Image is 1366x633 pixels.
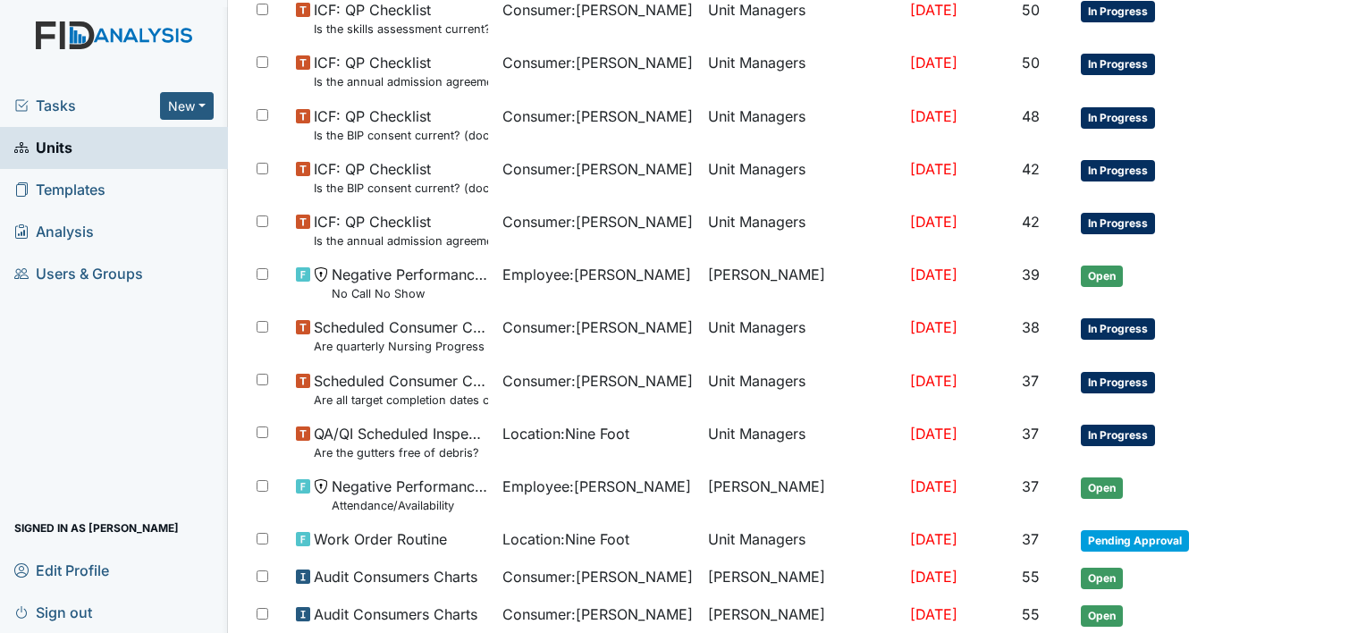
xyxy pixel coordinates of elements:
[314,180,488,197] small: Is the BIP consent current? (document the date, BIP number in the comment section)
[502,566,693,587] span: Consumer : [PERSON_NAME]
[701,363,903,416] td: Unit Managers
[314,444,488,461] small: Are the gutters free of debris?
[314,52,488,90] span: ICF: QP Checklist Is the annual admission agreement current? (document the date in the comment se...
[14,260,143,288] span: Users & Groups
[1022,530,1039,548] span: 37
[1022,425,1039,443] span: 37
[314,370,488,409] span: Scheduled Consumer Chart Review Are all target completion dates current (not expired)?
[1081,530,1189,552] span: Pending Approval
[314,73,488,90] small: Is the annual admission agreement current? (document the date in the comment section)
[502,316,693,338] span: Consumer : [PERSON_NAME]
[910,530,957,548] span: [DATE]
[910,1,957,19] span: [DATE]
[910,318,957,336] span: [DATE]
[701,309,903,362] td: Unit Managers
[314,566,477,587] span: Audit Consumers Charts
[1081,54,1155,75] span: In Progress
[910,568,957,586] span: [DATE]
[1022,107,1040,125] span: 48
[14,134,72,162] span: Units
[701,98,903,151] td: Unit Managers
[1022,605,1040,623] span: 55
[1022,568,1040,586] span: 55
[314,528,447,550] span: Work Order Routine
[14,598,92,626] span: Sign out
[910,213,957,231] span: [DATE]
[1081,213,1155,234] span: In Progress
[1022,160,1040,178] span: 42
[502,528,629,550] span: Location : Nine Foot
[314,127,488,144] small: Is the BIP consent current? (document the date, BIP number in the comment section)
[1022,477,1039,495] span: 37
[332,264,488,302] span: Negative Performance Review No Call No Show
[1022,1,1040,19] span: 50
[502,603,693,625] span: Consumer : [PERSON_NAME]
[160,92,214,120] button: New
[1081,425,1155,446] span: In Progress
[1081,107,1155,129] span: In Progress
[502,211,693,232] span: Consumer : [PERSON_NAME]
[502,52,693,73] span: Consumer : [PERSON_NAME]
[14,176,105,204] span: Templates
[910,107,957,125] span: [DATE]
[1081,160,1155,181] span: In Progress
[1081,266,1123,287] span: Open
[910,160,957,178] span: [DATE]
[1022,213,1040,231] span: 42
[502,476,691,497] span: Employee : [PERSON_NAME]
[701,521,903,559] td: Unit Managers
[1022,372,1039,390] span: 37
[314,392,488,409] small: Are all target completion dates current (not expired)?
[910,425,957,443] span: [DATE]
[701,45,903,97] td: Unit Managers
[1081,477,1123,499] span: Open
[701,151,903,204] td: Unit Managers
[314,232,488,249] small: Is the annual admission agreement current? (document the date in the comment section)
[910,54,957,72] span: [DATE]
[502,158,693,180] span: Consumer : [PERSON_NAME]
[1022,266,1040,283] span: 39
[1081,1,1155,22] span: In Progress
[1022,318,1040,336] span: 38
[502,423,629,444] span: Location : Nine Foot
[314,603,477,625] span: Audit Consumers Charts
[314,158,488,197] span: ICF: QP Checklist Is the BIP consent current? (document the date, BIP number in the comment section)
[910,477,957,495] span: [DATE]
[502,264,691,285] span: Employee : [PERSON_NAME]
[910,372,957,390] span: [DATE]
[701,559,903,596] td: [PERSON_NAME]
[910,605,957,623] span: [DATE]
[314,21,488,38] small: Is the skills assessment current? (document the date in the comment section)
[1081,605,1123,627] span: Open
[701,416,903,468] td: Unit Managers
[14,218,94,246] span: Analysis
[314,211,488,249] span: ICF: QP Checklist Is the annual admission agreement current? (document the date in the comment se...
[502,370,693,392] span: Consumer : [PERSON_NAME]
[14,514,179,542] span: Signed in as [PERSON_NAME]
[14,556,109,584] span: Edit Profile
[910,266,957,283] span: [DATE]
[502,105,693,127] span: Consumer : [PERSON_NAME]
[1022,54,1040,72] span: 50
[701,204,903,257] td: Unit Managers
[701,468,903,521] td: [PERSON_NAME]
[14,95,160,116] a: Tasks
[1081,318,1155,340] span: In Progress
[332,497,488,514] small: Attendance/Availability
[701,257,903,309] td: [PERSON_NAME]
[314,105,488,144] span: ICF: QP Checklist Is the BIP consent current? (document the date, BIP number in the comment section)
[314,423,488,461] span: QA/QI Scheduled Inspection Are the gutters free of debris?
[1081,372,1155,393] span: In Progress
[314,338,488,355] small: Are quarterly Nursing Progress Notes/Visual Assessments completed by the end of the month followi...
[314,316,488,355] span: Scheduled Consumer Chart Review Are quarterly Nursing Progress Notes/Visual Assessments completed...
[332,285,488,302] small: No Call No Show
[332,476,488,514] span: Negative Performance Review Attendance/Availability
[1081,568,1123,589] span: Open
